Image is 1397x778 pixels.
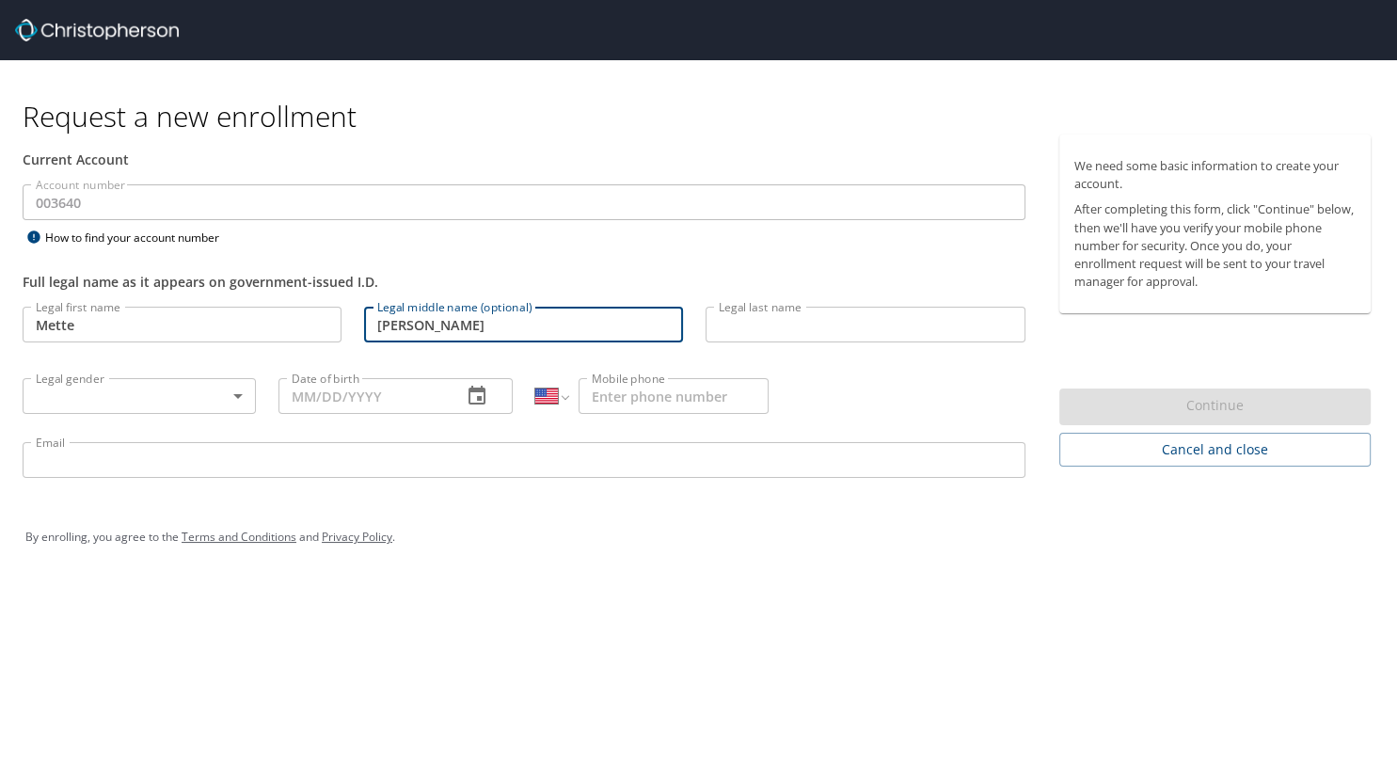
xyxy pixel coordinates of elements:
[1074,200,1356,291] p: After completing this form, click "Continue" below, then we'll have you verify your mobile phone ...
[23,378,256,414] div: ​
[322,529,392,545] a: Privacy Policy
[1059,433,1371,468] button: Cancel and close
[23,150,1025,169] div: Current Account
[23,272,1025,292] div: Full legal name as it appears on government-issued I.D.
[182,529,296,545] a: Terms and Conditions
[1074,157,1356,193] p: We need some basic information to create your account.
[23,226,258,249] div: How to find your account number
[15,19,179,41] img: cbt logo
[1074,438,1356,462] span: Cancel and close
[579,378,769,414] input: Enter phone number
[25,514,1372,561] div: By enrolling, you agree to the and .
[278,378,446,414] input: MM/DD/YYYY
[23,98,1386,135] h1: Request a new enrollment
